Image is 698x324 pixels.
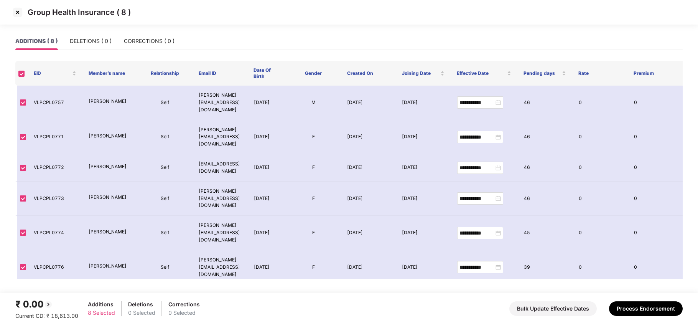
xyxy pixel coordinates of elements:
td: [PERSON_NAME][EMAIL_ADDRESS][DOMAIN_NAME] [193,216,247,250]
p: [PERSON_NAME] [89,132,131,140]
span: Effective Date [457,70,505,76]
td: VLPCPL0772 [28,154,82,182]
div: Corrections [168,300,200,309]
td: 39 [518,250,573,285]
div: 0 Selected [168,309,200,317]
span: Current CD: ₹ 18,613.00 [15,312,78,319]
td: 0 [628,120,683,155]
p: Group Health Insurance ( 8 ) [28,8,131,17]
div: CORRECTIONS ( 0 ) [124,37,174,45]
td: [PERSON_NAME][EMAIL_ADDRESS][DOMAIN_NAME] [193,86,247,120]
td: 0 [628,250,683,285]
td: [DATE] [341,154,396,182]
td: F [286,120,341,155]
td: 0 [628,216,683,250]
td: F [286,182,341,216]
td: VLPCPL0773 [28,182,82,216]
td: [PERSON_NAME][EMAIL_ADDRESS][DOMAIN_NAME] [193,182,247,216]
td: [DATE] [396,216,451,250]
td: 46 [518,86,573,120]
th: Email ID [193,61,247,86]
td: F [286,216,341,250]
span: Pending days [523,70,560,76]
td: 0 [628,154,683,182]
td: [DATE] [248,86,286,120]
td: [DATE] [341,182,396,216]
th: Rate [572,61,627,86]
td: VLPCPL0774 [28,216,82,250]
td: VLPCPL0757 [28,86,82,120]
td: [PERSON_NAME][EMAIL_ADDRESS][DOMAIN_NAME] [193,250,247,285]
td: Self [138,216,193,250]
div: ₹ 0.00 [15,297,78,312]
th: Premium [627,61,682,86]
td: [DATE] [248,120,286,155]
th: Gender [286,61,341,86]
td: 46 [518,182,573,216]
th: Relationship [138,61,193,86]
td: Self [138,154,193,182]
td: Self [138,250,193,285]
div: Deletions [128,300,155,309]
th: Pending days [517,61,572,86]
td: 0 [573,250,627,285]
td: [DATE] [248,216,286,250]
div: DELETIONS ( 0 ) [70,37,112,45]
p: [PERSON_NAME] [89,163,131,170]
td: [EMAIL_ADDRESS][DOMAIN_NAME] [193,154,247,182]
th: Joining Date [396,61,451,86]
td: 0 [628,182,683,216]
td: Self [138,182,193,216]
td: 46 [518,120,573,155]
td: 0 [573,182,627,216]
td: Self [138,86,193,120]
td: VLPCPL0771 [28,120,82,155]
td: M [286,86,341,120]
th: Created On [341,61,396,86]
th: Date Of Birth [247,61,286,86]
p: [PERSON_NAME] [89,98,131,105]
td: 0 [573,120,627,155]
td: 0 [573,154,627,182]
td: [DATE] [341,86,396,120]
td: [DATE] [396,86,451,120]
td: 0 [628,86,683,120]
td: 0 [573,216,627,250]
span: EID [34,70,71,76]
td: [DATE] [248,182,286,216]
div: 0 Selected [128,309,155,317]
p: [PERSON_NAME] [89,194,131,201]
td: [DATE] [396,182,451,216]
td: [DATE] [248,154,286,182]
td: F [286,154,341,182]
th: EID [28,61,82,86]
td: Self [138,120,193,155]
td: [DATE] [248,250,286,285]
img: svg+xml;base64,PHN2ZyBpZD0iQ3Jvc3MtMzJ4MzIiIHhtbG5zPSJodHRwOi8vd3d3LnczLm9yZy8yMDAwL3N2ZyIgd2lkdG... [12,6,24,18]
td: F [286,250,341,285]
td: [PERSON_NAME][EMAIL_ADDRESS][DOMAIN_NAME] [193,120,247,155]
td: [DATE] [396,250,451,285]
td: 0 [573,86,627,120]
td: [DATE] [396,120,451,155]
p: [PERSON_NAME] [89,228,131,236]
td: 46 [518,154,573,182]
td: VLPCPL0776 [28,250,82,285]
div: Additions [88,300,115,309]
button: Process Endorsement [609,301,683,316]
th: Effective Date [451,61,517,86]
div: ADDITIONS ( 8 ) [15,37,58,45]
td: [DATE] [341,250,396,285]
img: svg+xml;base64,PHN2ZyBpZD0iQmFjay0yMHgyMCIgeG1sbnM9Imh0dHA6Ly93d3cudzMub3JnLzIwMDAvc3ZnIiB3aWR0aD... [44,300,53,309]
td: [DATE] [341,120,396,155]
p: [PERSON_NAME] [89,263,131,270]
td: 45 [518,216,573,250]
td: [DATE] [341,216,396,250]
div: 8 Selected [88,309,115,317]
button: Bulk Update Effective Dates [509,301,597,316]
span: Joining Date [402,70,439,76]
td: [DATE] [396,154,451,182]
th: Member’s name [82,61,137,86]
